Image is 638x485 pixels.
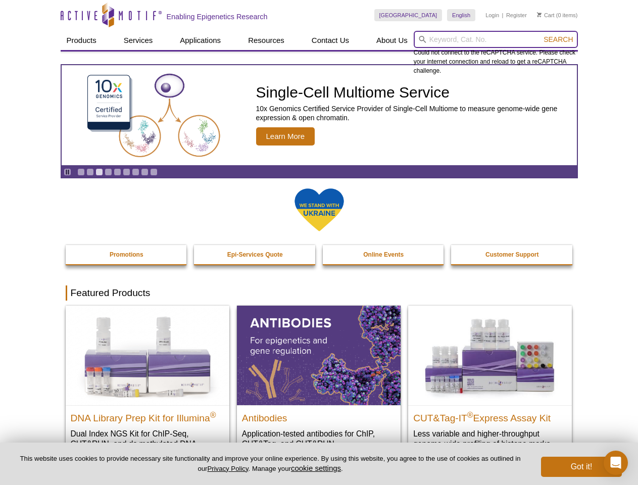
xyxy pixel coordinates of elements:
a: Promotions [66,245,188,264]
img: Your Cart [537,12,542,17]
p: 10x Genomics Certified Service Provider of Single-Cell Multiome to measure genome-wide gene expre... [256,104,572,122]
p: Application-tested antibodies for ChIP, CUT&Tag, and CUT&RUN. [242,428,396,449]
li: (0 items) [537,9,578,21]
strong: Customer Support [485,251,538,258]
input: Keyword, Cat. No. [414,31,578,48]
a: Applications [174,31,227,50]
a: Contact Us [306,31,355,50]
sup: ® [467,410,473,419]
a: All Antibodies Antibodies Application-tested antibodies for ChIP, CUT&Tag, and CUT&RUN. [237,306,401,459]
li: | [502,9,504,21]
img: All Antibodies [237,306,401,405]
a: Go to slide 1 [77,168,85,176]
a: DNA Library Prep Kit for Illumina DNA Library Prep Kit for Illumina® Dual Index NGS Kit for ChIP-... [66,306,229,469]
a: Go to slide 9 [150,168,158,176]
a: Toggle autoplay [64,168,71,176]
strong: Epi-Services Quote [227,251,283,258]
button: Got it! [541,457,622,477]
a: English [447,9,475,21]
span: Search [544,35,573,43]
img: We Stand With Ukraine [294,187,345,232]
p: Less variable and higher-throughput genome-wide profiling of histone marks​. [413,428,567,449]
h2: CUT&Tag-IT Express Assay Kit [413,408,567,423]
a: Cart [537,12,555,19]
a: CUT&Tag-IT® Express Assay Kit CUT&Tag-IT®Express Assay Kit Less variable and higher-throughput ge... [408,306,572,459]
strong: Promotions [110,251,143,258]
a: Go to slide 5 [114,168,121,176]
button: cookie settings [291,464,341,472]
sup: ® [210,410,216,419]
a: Register [506,12,527,19]
a: Go to slide 3 [95,168,103,176]
a: Customer Support [451,245,573,264]
article: Single-Cell Multiome Service [62,65,577,165]
p: This website uses cookies to provide necessary site functionality and improve your online experie... [16,454,524,473]
div: Open Intercom Messenger [604,451,628,475]
img: DNA Library Prep Kit for Illumina [66,306,229,405]
a: Online Events [323,245,445,264]
h2: DNA Library Prep Kit for Illumina [71,408,224,423]
a: Go to slide 6 [123,168,130,176]
a: Go to slide 4 [105,168,112,176]
a: Login [485,12,499,19]
a: About Us [370,31,414,50]
h2: Featured Products [66,285,573,301]
a: Resources [242,31,290,50]
a: Products [61,31,103,50]
strong: Online Events [363,251,404,258]
h2: Single-Cell Multiome Service [256,85,572,100]
div: Could not connect to the reCAPTCHA service. Please check your internet connection and reload to g... [414,31,578,75]
a: Go to slide 2 [86,168,94,176]
a: Epi-Services Quote [194,245,316,264]
a: Go to slide 8 [141,168,149,176]
button: Search [541,35,576,44]
img: CUT&Tag-IT® Express Assay Kit [408,306,572,405]
h2: Antibodies [242,408,396,423]
a: Services [118,31,159,50]
a: Single-Cell Multiome Service Single-Cell Multiome Service 10x Genomics Certified Service Provider... [62,65,577,165]
a: Go to slide 7 [132,168,139,176]
p: Dual Index NGS Kit for ChIP-Seq, CUT&RUN, and ds methylated DNA assays. [71,428,224,459]
span: Learn More [256,127,315,145]
img: Single-Cell Multiome Service [78,69,229,162]
h2: Enabling Epigenetics Research [167,12,268,21]
a: [GEOGRAPHIC_DATA] [374,9,443,21]
a: Privacy Policy [207,465,248,472]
